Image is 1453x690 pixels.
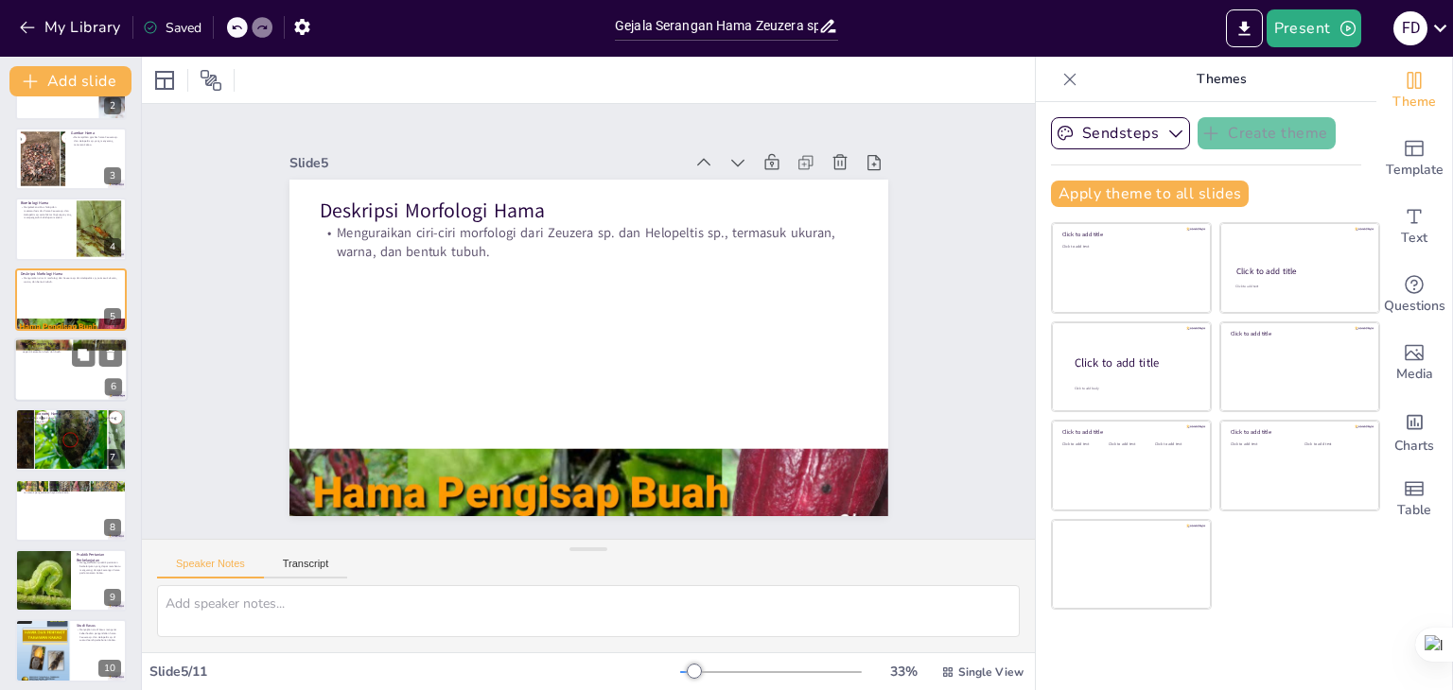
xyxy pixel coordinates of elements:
div: Layout [149,65,180,95]
div: 3 [104,167,121,184]
p: Themes [1085,57,1357,102]
div: 5 [104,308,121,325]
p: Gambar Hama [71,130,121,136]
p: Gejala Serangan Hama [20,341,122,347]
input: Insert title [615,12,818,40]
div: 7 [15,408,127,471]
div: 9 [104,589,121,606]
div: Click to add text [1235,285,1361,289]
span: Table [1397,500,1431,521]
p: Deskripsi Morfologi Hama [319,197,858,225]
div: 10 [98,660,121,677]
div: 8 [15,479,127,542]
p: Praktik Pertanian Berkelanjutan [77,552,121,562]
button: Apply theme to all slides [1051,181,1249,207]
div: Click to add title [1231,428,1366,436]
button: Create theme [1198,117,1336,149]
p: Menguraikan ciri-ciri morfologi dari Zeuzera sp. dan Helopeltis sp., termasuk ukuran, warna, dan ... [21,276,121,283]
div: Click to add title [1062,428,1198,436]
div: 3 [15,128,127,190]
button: F D [1393,9,1427,47]
p: Menguraikan ciri-ciri morfologi dari Zeuzera sp. dan Helopeltis sp., termasuk ukuran, warna, dan ... [319,224,858,261]
button: My Library [14,12,129,43]
p: Studi Kasus [77,623,121,629]
div: Add a table [1376,465,1452,533]
span: Single View [958,664,1024,680]
button: Duplicate Slide [72,343,95,366]
span: Media [1396,364,1433,385]
div: Click to add text [1155,442,1198,447]
div: 6 [105,378,122,395]
p: [PERSON_NAME] Hama [21,482,121,488]
div: Slide 5 / 11 [149,663,680,681]
div: Click to add text [1109,442,1151,447]
span: Text [1401,228,1427,249]
div: Add charts and graphs [1376,397,1452,465]
p: Menyajikan gejala serangan hama Zeuzera sp. dan Helopeltis sp. pada tanaman kakao, seperti kerusa... [20,346,122,353]
div: 7 [104,449,121,466]
div: 8 [104,519,121,536]
p: Menganalisis dampak ekonomi yang ditimbulkan oleh serangan hama ini terhadap produksi kakao dan p... [21,417,121,423]
div: 10 [15,619,127,681]
div: 4 [104,238,121,255]
button: Delete Slide [99,343,122,366]
div: Saved [143,19,201,37]
div: Add text boxes [1376,193,1452,261]
div: 33 % [881,663,926,681]
span: Theme [1392,92,1436,112]
div: Change the overall theme [1376,57,1452,125]
div: Click to add text [1062,442,1105,447]
div: Click to add body [1075,386,1194,390]
button: Present [1267,9,1361,47]
div: 6 [14,337,128,402]
div: Click to add text [1062,245,1198,250]
button: Export to PowerPoint [1226,9,1263,47]
p: Menjelaskan berbagai metode pengendalian hama Zeuzera sp. dan Helopeltis sp., termasuk pengendali... [21,487,121,493]
div: Add ready made slides [1376,125,1452,193]
div: Click to add title [1236,266,1362,277]
button: Transcript [264,558,348,578]
div: Click to add title [1231,330,1366,337]
p: Bioekologi Hama [21,200,71,206]
button: Sendsteps [1051,117,1190,149]
div: F D [1393,11,1427,45]
p: Menampilkan gambar hama Zeuzera sp. dan Helopeltis sp. yang menyerang tanaman kakao. [71,135,121,146]
div: 4 [15,198,127,260]
button: Speaker Notes [157,558,264,578]
div: Click to add text [1231,442,1290,447]
div: Get real-time input from your audience [1376,261,1452,329]
p: Deskripsi Morfologi Hama [21,271,121,277]
span: Position [200,69,222,92]
p: Menjelaskan siklus hidup dan metamorfosis dari hama Zeuzera sp. dan Helopeltis sp. serta faktor l... [21,206,71,220]
div: Click to add title [1062,231,1198,238]
div: Click to add title [1075,354,1196,371]
span: Template [1386,160,1444,181]
button: Add slide [9,66,131,96]
div: Slide 5 [289,154,684,172]
span: Charts [1394,436,1434,457]
div: Add images, graphics, shapes or video [1376,329,1452,397]
p: Dampak Ekonomi Hama [21,412,121,418]
div: Click to add text [1304,442,1364,447]
p: Menyajikan studi kasus mengenai keberhasilan pengendalian hama Zeuzera sp. dan Helopeltis sp. di ... [77,628,121,642]
div: 5 [15,268,127,331]
div: 2 [104,97,121,114]
span: Questions [1384,296,1445,317]
div: 9 [15,549,127,612]
p: Menggambarkan praktik pertanian berkelanjutan yang dapat membantu mengurangi dampak serangan hama... [77,561,121,576]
